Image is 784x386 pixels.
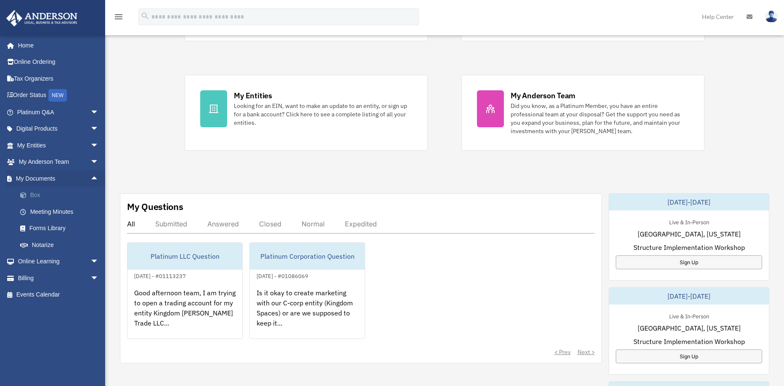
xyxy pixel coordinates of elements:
div: Platinum LLC Question [127,243,242,270]
a: Platinum LLC Question[DATE] - #01113237Good afternoon team, I am trying to open a trading account... [127,242,243,339]
a: Tax Organizers [6,70,111,87]
a: Meeting Minutes [12,203,111,220]
span: Structure Implementation Workshop [633,336,745,347]
a: Billingarrow_drop_down [6,270,111,286]
a: Online Learningarrow_drop_down [6,253,111,270]
div: Closed [259,220,281,228]
span: arrow_drop_down [90,104,107,121]
a: Box [12,187,111,204]
a: My Anderson Teamarrow_drop_down [6,154,111,171]
span: arrow_drop_down [90,253,107,270]
div: Answered [207,220,239,228]
img: User Pic [765,11,778,23]
span: arrow_drop_down [90,270,107,287]
div: Live & In-Person [662,217,716,226]
a: My Anderson Team Did you know, as a Platinum Member, you have an entire professional team at your... [461,75,705,151]
span: arrow_drop_down [90,137,107,154]
i: menu [114,12,124,22]
span: [GEOGRAPHIC_DATA], [US_STATE] [638,323,741,333]
div: Platinum Corporation Question [250,243,365,270]
div: My Entities [234,90,272,101]
a: My Documentsarrow_drop_up [6,170,111,187]
div: Is it okay to create marketing with our C-corp entity (Kingdom Spaces) or are we supposed to keep... [250,281,365,347]
a: My Entitiesarrow_drop_down [6,137,111,154]
div: Expedited [345,220,377,228]
div: My Questions [127,200,183,213]
div: My Anderson Team [511,90,575,101]
a: Sign Up [616,349,762,363]
a: Home [6,37,107,54]
div: [DATE] - #01086069 [250,271,315,280]
a: Forms Library [12,220,111,237]
a: Platinum Q&Aarrow_drop_down [6,104,111,121]
a: Digital Productsarrow_drop_down [6,121,111,137]
span: arrow_drop_down [90,121,107,138]
div: Did you know, as a Platinum Member, you have an entire professional team at your disposal? Get th... [511,102,689,135]
span: arrow_drop_up [90,170,107,187]
div: Normal [302,220,325,228]
div: All [127,220,135,228]
a: Events Calendar [6,286,111,303]
div: [DATE] - #01113237 [127,271,193,280]
div: Looking for an EIN, want to make an update to an entity, or sign up for a bank account? Click her... [234,102,412,127]
div: [DATE]-[DATE] [609,194,769,210]
a: My Entities Looking for an EIN, want to make an update to an entity, or sign up for a bank accoun... [185,75,428,151]
span: Structure Implementation Workshop [633,242,745,252]
a: Online Ordering [6,54,111,71]
span: [GEOGRAPHIC_DATA], [US_STATE] [638,229,741,239]
a: menu [114,15,124,22]
div: Good afternoon team, I am trying to open a trading account for my entity Kingdom [PERSON_NAME] Tr... [127,281,242,347]
div: [DATE]-[DATE] [609,288,769,305]
div: NEW [48,89,67,102]
div: Submitted [155,220,187,228]
a: Order StatusNEW [6,87,111,104]
i: search [140,11,150,21]
span: arrow_drop_down [90,154,107,171]
a: Sign Up [616,255,762,269]
div: Live & In-Person [662,311,716,320]
a: Platinum Corporation Question[DATE] - #01086069Is it okay to create marketing with our C-corp ent... [249,242,365,339]
img: Anderson Advisors Platinum Portal [4,10,80,26]
a: Notarize [12,236,111,253]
